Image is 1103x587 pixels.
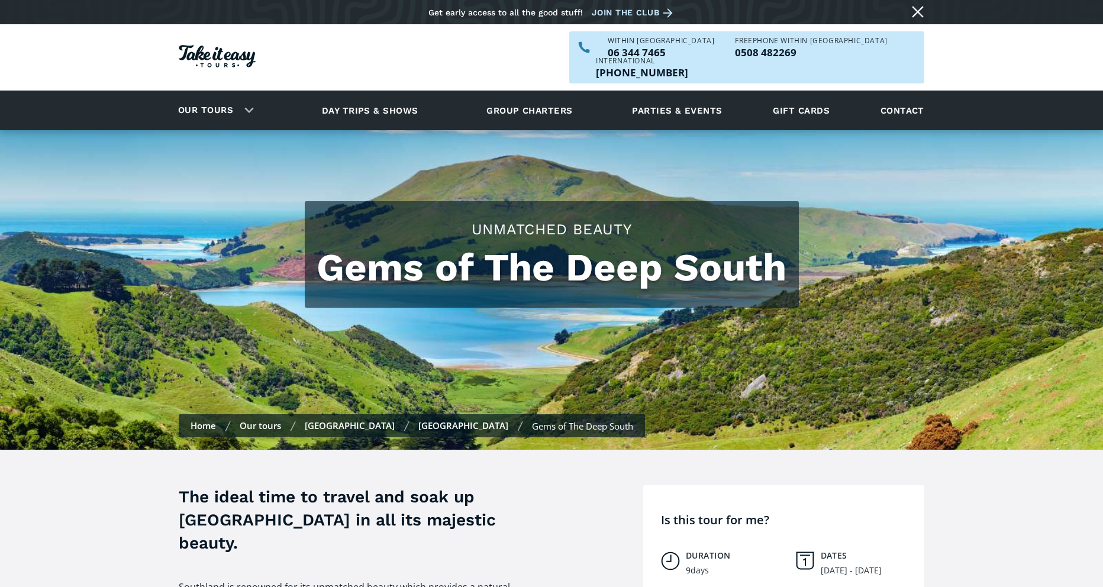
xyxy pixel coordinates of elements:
a: Parties & events [626,94,728,127]
div: [DATE] - [DATE] [821,566,882,576]
div: Freephone WITHIN [GEOGRAPHIC_DATA] [735,37,887,44]
a: Call us within NZ on 063447465 [608,47,714,57]
h1: Gems of The Deep South [317,246,787,290]
a: Join the club [592,5,677,20]
h2: Unmatched Beauty [317,219,787,240]
div: Gems of The Deep South [532,420,633,432]
a: Gift cards [767,94,836,127]
h4: Is this tour for me? [661,512,918,528]
a: Day trips & shows [307,94,433,127]
a: Homepage [179,39,256,76]
div: Our tours [164,94,263,127]
p: [PHONE_NUMBER] [596,67,688,78]
a: Home [191,420,216,431]
div: International [596,57,688,64]
a: Our tours [240,420,281,431]
h5: Dates [821,550,919,561]
p: 0508 482269 [735,47,887,57]
div: WITHIN [GEOGRAPHIC_DATA] [608,37,714,44]
a: Contact [875,94,930,127]
a: Group charters [472,94,587,127]
h5: Duration [686,550,784,561]
div: 9 [686,566,691,576]
img: Take it easy Tours logo [179,45,256,67]
h3: The ideal time to travel and soak up [GEOGRAPHIC_DATA] in all its majestic beauty. [179,485,546,555]
a: Call us outside of NZ on +6463447465 [596,67,688,78]
a: [GEOGRAPHIC_DATA] [305,420,395,431]
a: Close message [908,2,927,21]
p: 06 344 7465 [608,47,714,57]
a: [GEOGRAPHIC_DATA] [418,420,508,431]
a: Our tours [169,96,242,124]
nav: Breadcrumbs [179,414,645,437]
a: Call us freephone within NZ on 0508482269 [735,47,887,57]
div: days [691,566,709,576]
div: Get early access to all the good stuff! [428,8,583,17]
